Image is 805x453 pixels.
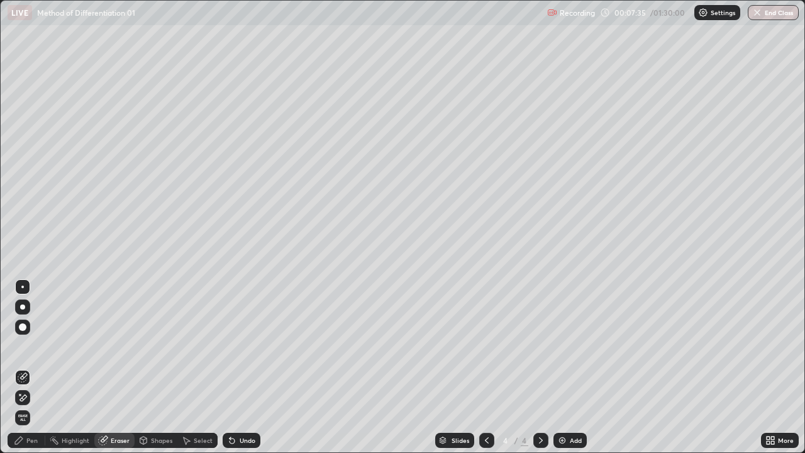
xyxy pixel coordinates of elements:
button: End Class [748,5,799,20]
span: Erase all [16,414,30,422]
img: add-slide-button [557,435,567,445]
div: More [778,437,794,444]
div: Undo [240,437,255,444]
div: / [514,437,518,444]
p: LIVE [11,8,28,18]
div: 4 [521,435,528,446]
img: class-settings-icons [698,8,708,18]
div: Eraser [111,437,130,444]
div: 4 [499,437,512,444]
div: Slides [452,437,469,444]
p: Method of Differentiation 01 [37,8,135,18]
div: Shapes [151,437,172,444]
div: Add [570,437,582,444]
img: recording.375f2c34.svg [547,8,557,18]
div: Pen [26,437,38,444]
p: Settings [711,9,735,16]
div: Select [194,437,213,444]
img: end-class-cross [752,8,762,18]
p: Recording [560,8,595,18]
div: Highlight [62,437,89,444]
